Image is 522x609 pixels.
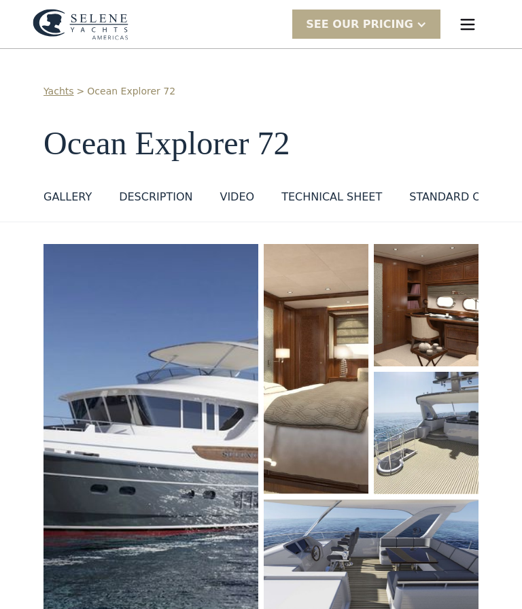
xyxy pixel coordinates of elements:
[43,189,92,211] a: GALLERY
[220,189,254,205] div: VIDEO
[43,126,478,162] h1: Ocean Explorer 72
[43,84,74,99] a: Yachts
[281,189,382,211] a: Technical sheet
[87,84,175,99] a: Ocean Explorer 72
[43,189,92,205] div: GALLERY
[409,189,521,205] div: standard options
[77,84,85,99] div: >
[119,189,192,205] div: DESCRIPTION
[119,189,192,211] a: DESCRIPTION
[33,9,128,40] img: logo
[306,16,413,33] div: SEE Our Pricing
[281,189,382,205] div: Technical sheet
[220,189,254,211] a: VIDEO
[409,189,521,211] a: standard options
